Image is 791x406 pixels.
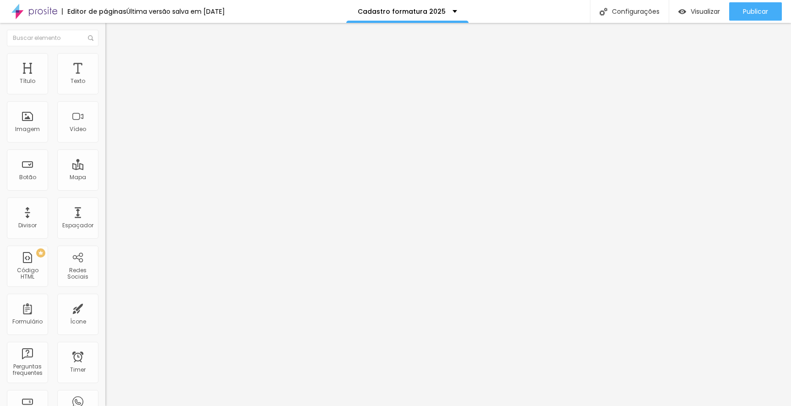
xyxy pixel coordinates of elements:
div: Redes Sociais [60,267,96,280]
span: Visualizar [691,8,720,15]
div: Formulário [12,318,43,325]
div: Espaçador [62,222,93,229]
img: Icone [88,35,93,41]
span: Publicar [743,8,768,15]
div: Ícone [70,318,86,325]
button: Visualizar [669,2,729,21]
div: Editor de páginas [62,8,126,15]
div: Título [20,78,35,84]
div: Imagem [15,126,40,132]
button: Publicar [729,2,782,21]
div: Texto [71,78,85,84]
p: Cadastro formatura 2025 [358,8,446,15]
img: Icone [600,8,607,16]
div: Botão [19,174,36,181]
div: Perguntas frequentes [9,363,45,377]
div: Código HTML [9,267,45,280]
div: Vídeo [70,126,86,132]
div: Mapa [70,174,86,181]
input: Buscar elemento [7,30,98,46]
div: Última versão salva em [DATE] [126,8,225,15]
img: view-1.svg [678,8,686,16]
div: Timer [70,367,86,373]
iframe: Editor [105,23,791,406]
div: Divisor [18,222,37,229]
